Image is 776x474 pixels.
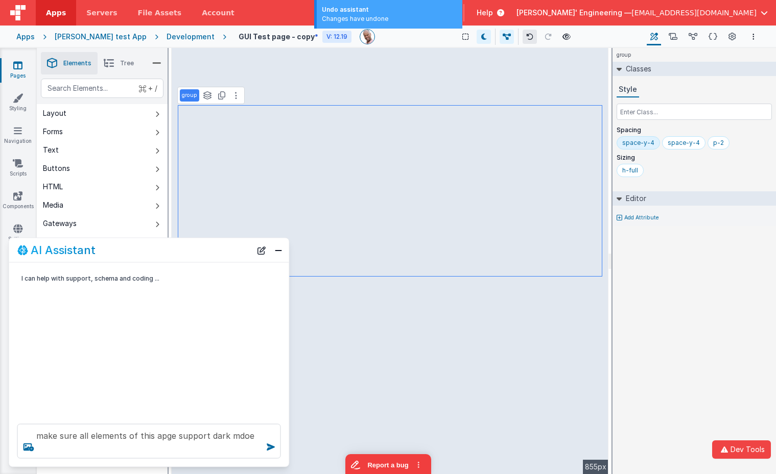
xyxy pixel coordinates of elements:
h4: GUI Test page - copy [239,33,315,40]
div: Buttons [43,163,70,173]
input: Enter Class... [617,104,772,120]
div: HTML [43,182,63,192]
button: Buttons [37,159,168,178]
h2: AI Assistant [31,244,96,256]
button: Media [37,196,168,214]
button: Add Attribute [617,214,772,222]
button: Options [747,31,760,43]
button: Components [37,233,168,251]
div: space-y-4 [668,139,700,147]
div: h-full [622,166,638,174]
img: 11ac31fe5dc3d0eff3fbbbf7b26fa6e1 [360,30,374,44]
p: group [182,91,197,99]
p: Add Attribute [624,214,659,222]
button: Gateways [37,214,168,233]
span: + / [139,79,157,98]
input: Search Elements... [41,79,163,98]
h2: Editor [622,191,646,206]
div: Media [43,200,63,210]
p: I can help with support, schema and coding ... [21,273,250,284]
div: [PERSON_NAME] test App [55,32,147,42]
div: --> [172,48,608,474]
div: Undo assistant [322,5,457,14]
h4: group [613,48,635,62]
p: Sizing [617,154,772,162]
button: New Chat [254,243,269,257]
button: Dev Tools [712,440,771,459]
p: Spacing [617,126,772,134]
div: Components [43,237,86,247]
button: HTML [37,178,168,196]
span: Servers [86,8,117,18]
span: Apps [46,8,66,18]
div: Text [43,145,59,155]
div: 855px [583,460,608,474]
div: Forms [43,127,63,137]
span: Help [477,8,493,18]
button: Layout [37,104,168,122]
div: Apps [16,32,35,42]
span: [PERSON_NAME]' Engineering — [516,8,631,18]
button: Close [272,243,285,257]
h2: Classes [622,62,651,76]
span: Tree [120,59,134,67]
button: Style [617,82,639,97]
div: p-2 [713,139,724,147]
span: [EMAIL_ADDRESS][DOMAIN_NAME] [631,8,757,18]
span: Elements [63,59,91,67]
div: space-y-4 [622,139,654,147]
button: Text [37,141,168,159]
button: Forms [37,122,168,141]
div: V: 12.19 [322,31,351,43]
span: File Assets [138,8,182,18]
div: Layout [43,108,66,118]
div: Development [167,32,215,42]
div: Gateways [43,218,77,229]
button: [PERSON_NAME]' Engineering — [EMAIL_ADDRESS][DOMAIN_NAME] [516,8,768,18]
div: Changes have undone [322,14,457,23]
